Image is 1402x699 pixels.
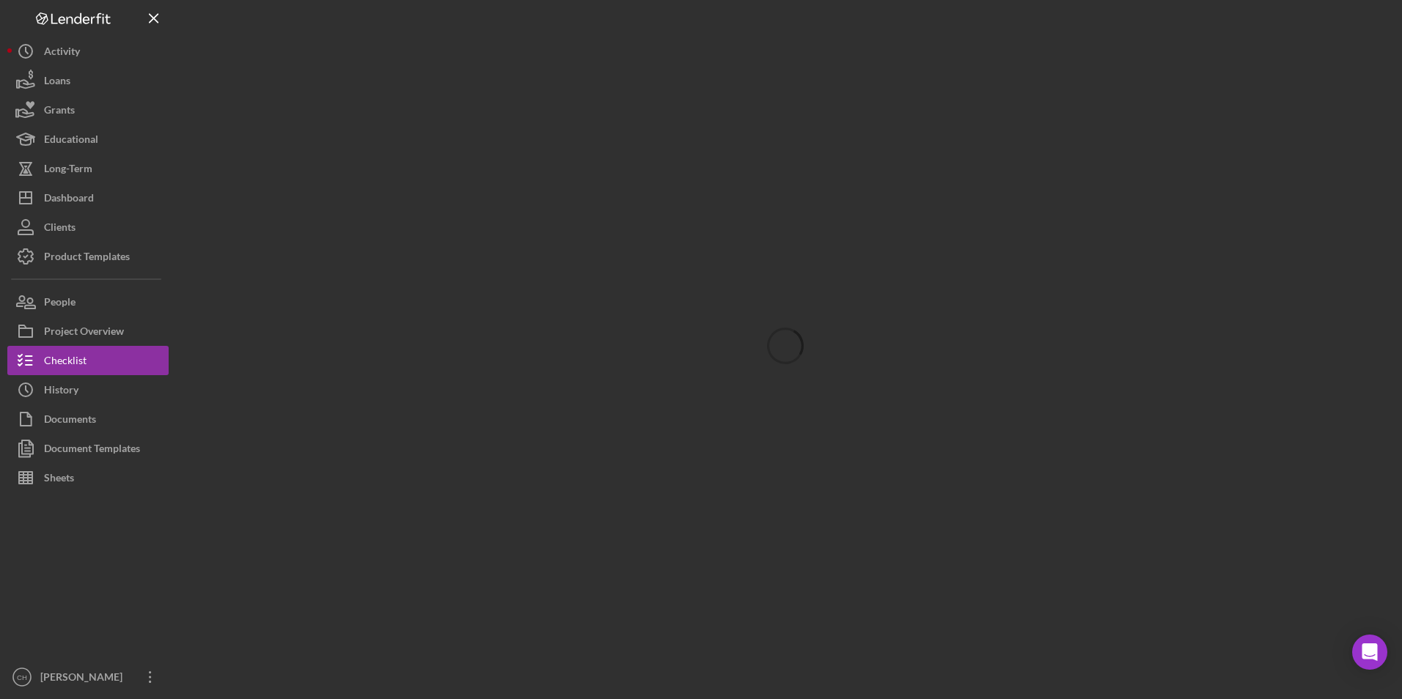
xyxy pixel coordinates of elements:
div: Dashboard [44,183,94,216]
text: CH [17,673,27,681]
button: Document Templates [7,434,169,463]
div: Sheets [44,463,74,496]
button: Grants [7,95,169,125]
div: Documents [44,404,96,437]
button: Clients [7,212,169,242]
div: Checklist [44,346,87,379]
div: Long-Term [44,154,92,187]
button: Checklist [7,346,169,375]
div: Clients [44,212,76,245]
button: Loans [7,66,169,95]
button: Activity [7,37,169,66]
div: Open Intercom Messenger [1352,635,1387,670]
div: [PERSON_NAME] [37,662,132,695]
button: Sheets [7,463,169,492]
div: History [44,375,78,408]
div: Loans [44,66,70,99]
button: CH[PERSON_NAME] [7,662,169,692]
button: People [7,287,169,317]
button: Documents [7,404,169,434]
div: Educational [44,125,98,158]
button: Long-Term [7,154,169,183]
button: Product Templates [7,242,169,271]
div: People [44,287,76,320]
button: Educational [7,125,169,154]
div: Grants [44,95,75,128]
div: Product Templates [44,242,130,275]
button: Dashboard [7,183,169,212]
button: Project Overview [7,317,169,346]
div: Activity [44,37,80,70]
div: Project Overview [44,317,124,349]
button: History [7,375,169,404]
div: Document Templates [44,434,140,467]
